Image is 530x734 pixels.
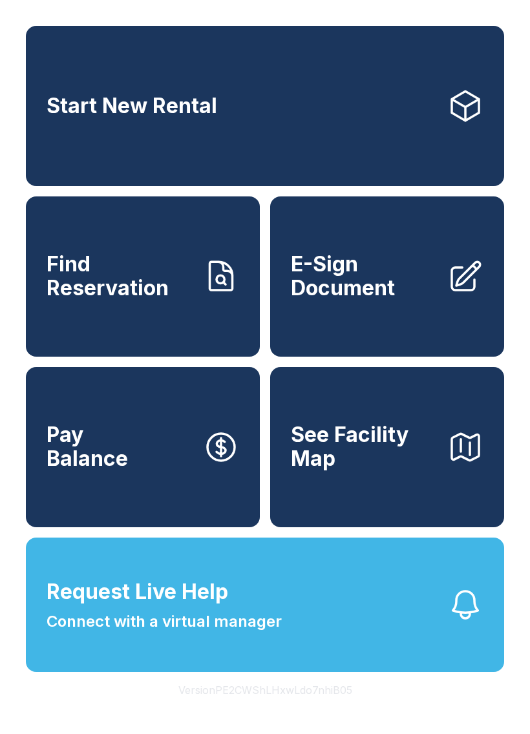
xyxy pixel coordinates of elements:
button: See Facility Map [270,367,504,527]
span: Start New Rental [47,94,217,118]
a: E-Sign Document [270,196,504,357]
a: PayBalance [26,367,260,527]
span: Connect with a virtual manager [47,610,282,633]
button: VersionPE2CWShLHxwLdo7nhiB05 [168,672,363,708]
span: E-Sign Document [291,253,437,300]
span: Pay Balance [47,423,128,470]
span: See Facility Map [291,423,437,470]
span: Find Reservation [47,253,193,300]
a: Find Reservation [26,196,260,357]
a: Start New Rental [26,26,504,186]
button: Request Live HelpConnect with a virtual manager [26,538,504,672]
span: Request Live Help [47,576,228,607]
